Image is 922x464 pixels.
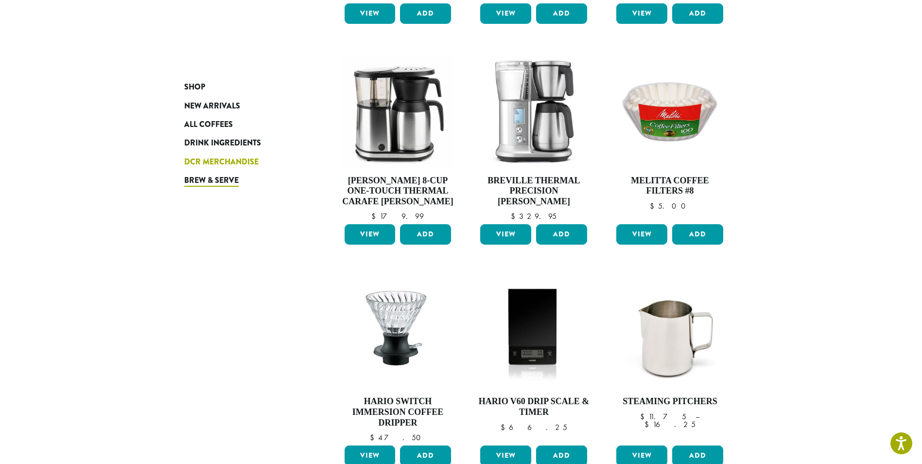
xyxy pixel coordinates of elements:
[184,137,261,149] span: Drink Ingredients
[478,396,590,417] h4: Hario V60 Drip Scale & Timer
[640,411,648,422] span: $
[342,56,454,221] a: [PERSON_NAME] 8-Cup One-Touch Thermal Carafe [PERSON_NAME] $179.99
[184,153,301,171] a: DCR Merchandise
[184,171,301,190] a: Brew & Serve
[501,422,567,432] bdi: 66.25
[650,201,690,211] bdi: 5.00
[371,211,380,221] span: $
[478,277,590,389] img: Hario-V60-Scale-300x300.jpg
[184,134,301,152] a: Drink Ingredients
[345,224,396,245] a: View
[696,411,699,422] span: –
[644,419,696,429] bdi: 16.25
[184,175,239,187] span: Brew & Serve
[480,224,531,245] a: View
[672,3,723,24] button: Add
[478,56,590,221] a: Breville Thermal Precision [PERSON_NAME] $329.95
[478,277,590,442] a: Hario V60 Drip Scale & Timer $66.25
[400,3,451,24] button: Add
[478,176,590,207] h4: Breville Thermal Precision [PERSON_NAME]
[184,156,259,168] span: DCR Merchandise
[614,176,726,196] h4: Melitta Coffee Filters #8
[342,396,454,428] h4: Hario Switch Immersion Coffee Dripper
[614,56,726,168] img: Melitta-Filters-Drip-Brewers.png
[478,56,590,168] img: Breville-Precision-Brewer-unit.jpg
[345,3,396,24] a: View
[371,211,424,221] bdi: 179.99
[342,56,453,168] img: Bonavita-Brewer-02-scaled-e1698354204509.jpg
[614,56,726,221] a: Melitta Coffee Filters #8 $5.00
[501,422,509,432] span: $
[342,278,453,388] img: Switch-Immersion-Coffee-Dripper-02.jpg
[614,396,726,407] h4: Steaming Pitchers
[184,100,240,112] span: New Arrivals
[184,78,301,96] a: Shop
[511,211,519,221] span: $
[644,419,653,429] span: $
[536,224,587,245] button: Add
[370,432,425,443] bdi: 47.50
[614,277,726,442] a: Steaming Pitchers
[616,3,667,24] a: View
[640,411,686,422] bdi: 11.75
[400,224,451,245] button: Add
[616,224,667,245] a: View
[536,3,587,24] button: Add
[650,201,658,211] span: $
[184,119,233,131] span: All Coffees
[184,115,301,134] a: All Coffees
[480,3,531,24] a: View
[614,277,726,389] img: DP3266.20-oz.01.default.png
[342,176,454,207] h4: [PERSON_NAME] 8-Cup One-Touch Thermal Carafe [PERSON_NAME]
[342,277,454,442] a: Hario Switch Immersion Coffee Dripper $47.50
[184,96,301,115] a: New Arrivals
[370,432,378,443] span: $
[184,81,205,93] span: Shop
[511,211,557,221] bdi: 329.95
[672,224,723,245] button: Add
